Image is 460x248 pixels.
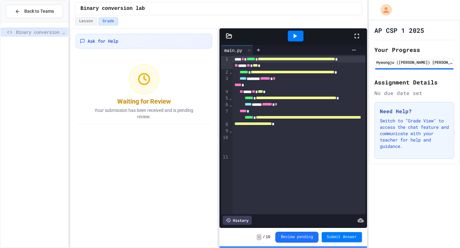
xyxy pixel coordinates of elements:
div: main.py [221,45,253,55]
div: No due date set [374,89,454,97]
span: Binary conversion lab [16,29,65,35]
div: main.py [221,47,245,54]
button: Back to Teams [6,4,63,18]
div: 5 [221,95,229,102]
div: Hyeongju ([PERSON_NAME]) [PERSON_NAME] [376,59,452,65]
h2: Assignment Details [374,78,454,87]
span: Back to Teams [24,8,54,15]
div: 8 [221,121,229,128]
span: Fold line [229,102,232,107]
div: 7 [221,108,229,121]
span: Binary conversion lab [80,5,145,12]
span: Fold line [229,69,232,75]
span: Fold line [229,128,232,133]
span: Ask for Help [88,38,118,44]
button: Submit Answer [322,232,362,242]
button: Lesson [75,17,97,26]
h3: Need Help? [380,107,449,115]
div: 9 [221,128,229,134]
button: Grade [98,17,118,26]
span: 10 [266,235,270,240]
span: Fold line [229,96,232,101]
p: Your submission has been received and is pending review. [87,107,202,120]
div: 11 [221,154,229,160]
div: 6 [221,102,229,108]
div: History [223,216,252,225]
button: Review pending [275,232,318,243]
div: 10 [221,135,229,154]
p: Switch to "Grade View" to access the chat feature and communicate with your teacher for help and ... [380,118,449,150]
h2: Your Progress [374,45,454,54]
div: 4 [221,89,229,95]
div: Waiting for Review [117,97,171,106]
div: 1 [221,56,229,69]
h1: AP CSP 1 2025 [374,26,424,35]
div: 3 [221,76,229,89]
span: Submit Answer [327,235,357,240]
div: 2 [221,69,229,76]
div: My Account [374,3,394,17]
span: - [257,234,261,240]
span: / [263,235,265,240]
